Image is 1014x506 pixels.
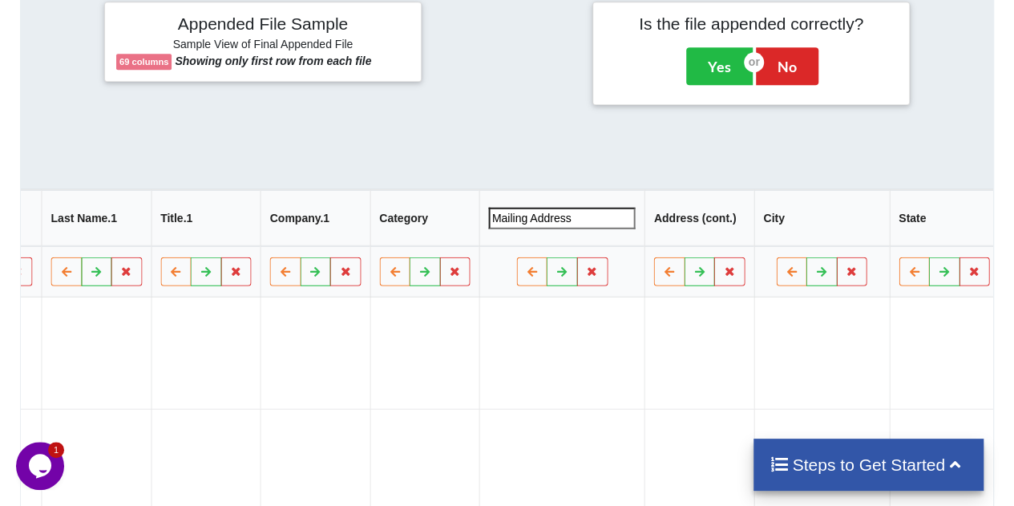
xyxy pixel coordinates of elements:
[686,47,753,84] button: Yes
[41,189,151,245] th: Last Name.1
[119,57,169,67] b: 69 columns
[370,189,479,245] th: Category
[16,442,67,490] iframe: chat widget
[753,189,889,245] th: City
[261,189,370,245] th: Company.1
[175,55,371,67] b: Showing only first row from each file
[889,189,999,245] th: State
[644,189,754,245] th: Address (cont.)
[116,38,410,54] h6: Sample View of Final Appended File
[116,14,410,36] h4: Appended File Sample
[756,47,818,84] button: No
[604,14,898,34] h4: Is the file appended correctly?
[770,455,968,475] h4: Steps to Get Started
[151,189,261,245] th: Title.1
